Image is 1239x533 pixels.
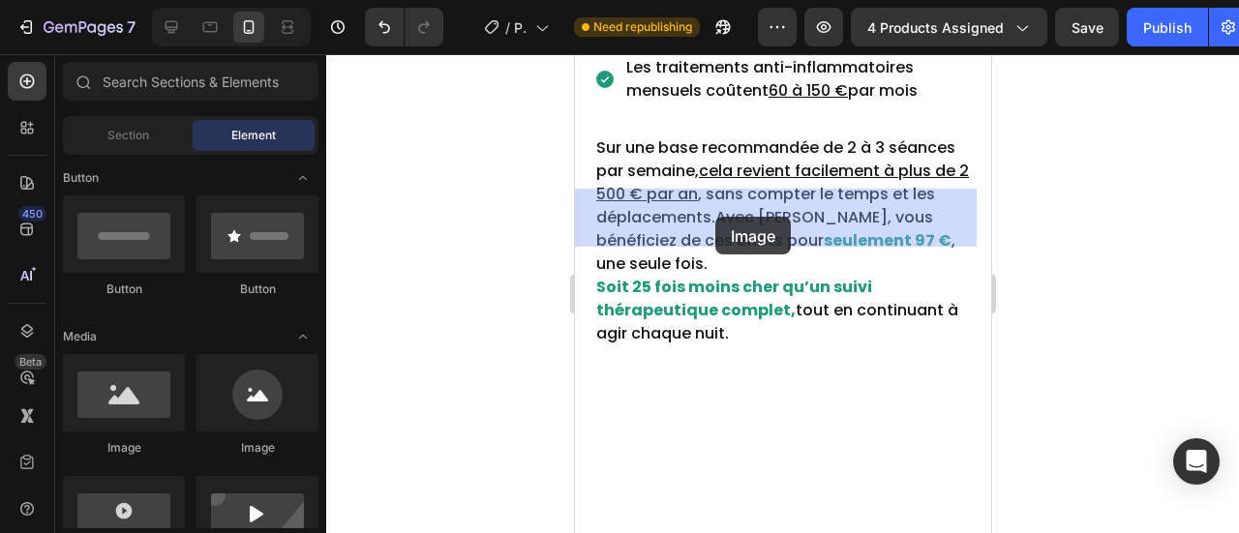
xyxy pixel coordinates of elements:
[1173,438,1220,485] div: Open Intercom Messenger
[593,18,692,36] span: Need republishing
[18,206,46,222] div: 450
[196,439,318,457] div: Image
[851,8,1047,46] button: 4 products assigned
[127,15,136,39] p: 7
[63,328,97,345] span: Media
[287,163,318,193] span: Toggle open
[505,17,510,38] span: /
[8,8,144,46] button: 7
[231,127,276,144] span: Element
[287,321,318,352] span: Toggle open
[63,281,185,298] div: Button
[63,439,185,457] div: Image
[514,17,528,38] span: Product Page - [DATE] 00:42:06
[867,17,1004,38] span: 4 products assigned
[1055,8,1119,46] button: Save
[15,354,46,370] div: Beta
[1143,17,1192,38] div: Publish
[63,169,99,187] span: Button
[107,127,149,144] span: Section
[575,54,991,533] iframe: Design area
[365,8,443,46] div: Undo/Redo
[63,62,318,101] input: Search Sections & Elements
[196,281,318,298] div: Button
[1072,19,1103,36] span: Save
[1127,8,1208,46] button: Publish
